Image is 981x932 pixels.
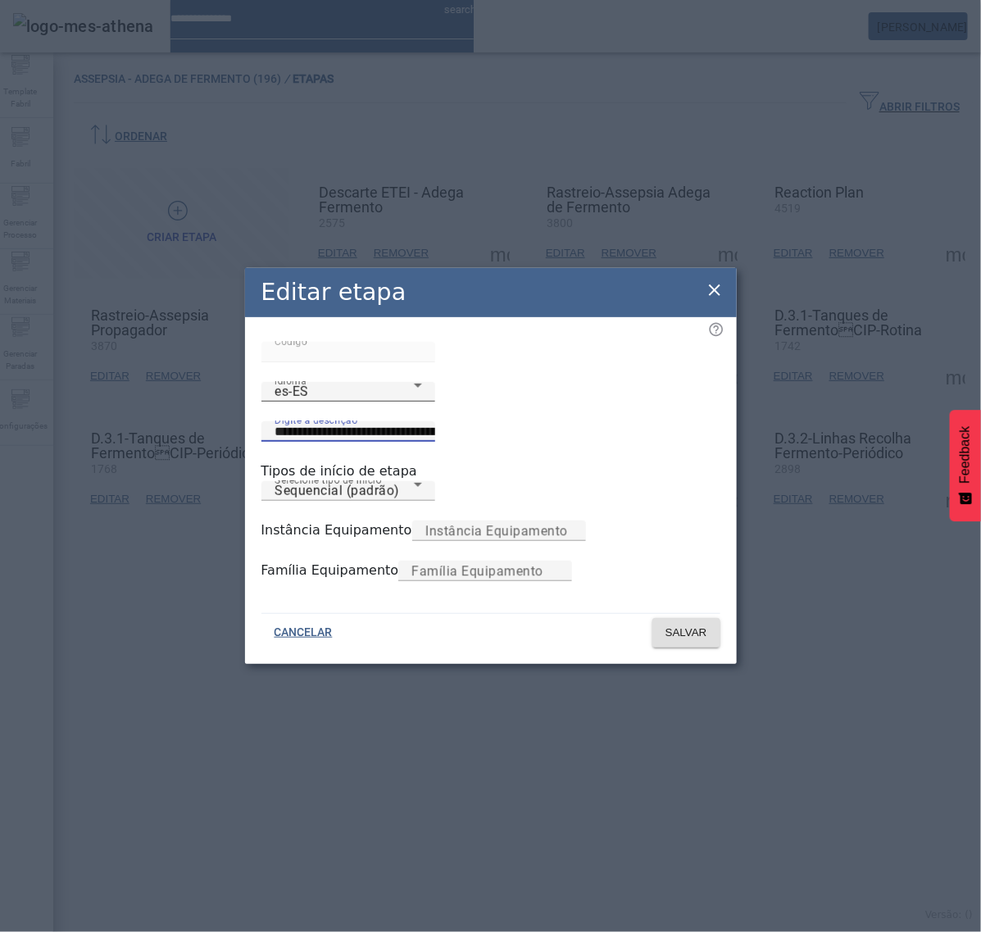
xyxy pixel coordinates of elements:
[425,523,568,539] mat-label: Instância Equipamento
[411,563,543,579] mat-label: Família Equipamento
[261,275,406,310] h2: Editar etapa
[261,463,417,479] label: Tipos de início de etapa
[261,618,346,648] button: CANCELAR
[665,625,707,641] span: SALVAR
[652,618,720,648] button: SALVAR
[275,625,333,641] span: CANCELAR
[275,415,357,426] mat-label: Digite a descrição
[261,522,412,538] label: Instância Equipamento
[275,384,309,399] span: es-ES
[275,483,400,498] span: Sequencial (padrão)
[950,410,981,521] button: Feedback - Mostrar pesquisa
[958,426,973,484] span: Feedback
[261,562,399,578] label: Família Equipamento
[275,335,307,347] mat-label: Código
